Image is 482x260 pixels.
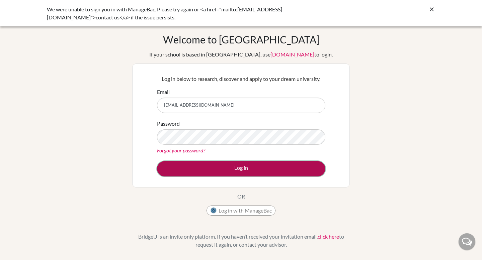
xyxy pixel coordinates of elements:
a: [DOMAIN_NAME] [270,51,314,57]
div: We were unable to sign you in with ManageBac. Please try again or <a href="mailto:[EMAIL_ADDRESS]... [47,5,335,21]
p: BridgeU is an invite only platform. If you haven’t received your invitation email, to request it ... [132,233,350,249]
div: If your school is based in [GEOGRAPHIC_DATA], use to login. [149,50,333,58]
a: Forgot your password? [157,147,205,153]
h1: Welcome to [GEOGRAPHIC_DATA] [163,33,319,45]
span: Help [15,5,29,11]
button: Log in [157,161,325,176]
p: Log in below to research, discover and apply to your dream university. [157,75,325,83]
label: Password [157,120,180,128]
p: OR [237,192,245,201]
a: click here [318,233,339,240]
button: Log in with ManageBac [207,206,275,216]
label: Email [157,88,170,96]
